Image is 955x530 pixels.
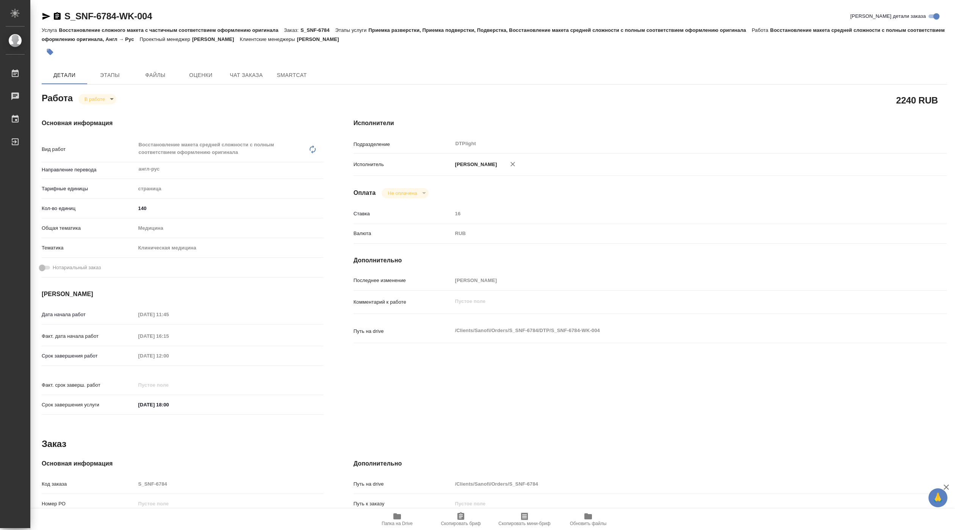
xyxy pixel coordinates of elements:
p: Клиентские менеджеры [240,36,297,42]
h4: Основная информация [42,459,323,468]
h2: Работа [42,91,73,104]
p: Дата начала работ [42,311,136,318]
span: Файлы [137,71,174,80]
p: Общая тематика [42,224,136,232]
p: Срок завершения услуги [42,401,136,409]
p: Факт. дата начала работ [42,332,136,340]
span: [PERSON_NAME] детали заказа [850,13,926,20]
p: S_SNF-6784 [301,27,335,33]
div: В работе [78,94,116,104]
span: Папка на Drive [382,521,413,526]
button: Не оплачена [385,190,419,196]
p: Комментарий к работе [354,298,452,306]
input: Пустое поле [452,208,897,219]
p: Валюта [354,230,452,237]
button: Скопировать бриф [429,509,493,530]
p: Факт. срок заверш. работ [42,381,136,389]
button: Скопировать ссылку [53,12,62,21]
p: Вид работ [42,146,136,153]
div: RUB [452,227,897,240]
span: Детали [46,71,83,80]
p: Последнее изменение [354,277,452,284]
p: Проектный менеджер [140,36,192,42]
button: Добавить тэг [42,44,58,60]
h4: [PERSON_NAME] [42,290,323,299]
button: 🙏 [928,488,947,507]
p: [PERSON_NAME] [452,161,497,168]
p: [PERSON_NAME] [192,36,240,42]
p: Код заказа [42,480,136,488]
h2: Заказ [42,438,66,450]
p: Приемка разверстки, Приемка подверстки, Подверстка, Восстановление макета средней сложности с пол... [368,27,751,33]
input: Пустое поле [136,478,323,489]
input: Пустое поле [136,350,202,361]
span: Обновить файлы [570,521,607,526]
p: Направление перевода [42,166,136,174]
span: Скопировать мини-бриф [498,521,550,526]
input: Пустое поле [452,498,897,509]
span: Скопировать бриф [441,521,481,526]
button: Скопировать мини-бриф [493,509,556,530]
button: Папка на Drive [365,509,429,530]
p: Путь к заказу [354,500,452,508]
input: Пустое поле [452,275,897,286]
a: S_SNF-6784-WK-004 [64,11,152,21]
p: Тарифные единицы [42,185,136,193]
p: Исполнитель [354,161,452,168]
p: Этапы услуги [335,27,369,33]
div: страница [136,182,323,195]
p: Кол-во единиц [42,205,136,212]
textarea: /Clients/Sanofi/Orders/S_SNF-6784/DTP/S_SNF-6784-WK-004 [452,324,897,337]
button: Скопировать ссылку для ЯМессенджера [42,12,51,21]
span: Оценки [183,71,219,80]
p: Подразделение [354,141,452,148]
p: Восстановление сложного макета с частичным соответствием оформлению оригинала [59,27,284,33]
h2: 2240 RUB [896,94,938,107]
input: Пустое поле [136,309,202,320]
div: В работе [382,188,428,198]
p: Тематика [42,244,136,252]
span: Нотариальный заказ [53,264,101,271]
input: ✎ Введи что-нибудь [136,203,323,214]
h4: Оплата [354,188,376,198]
p: Номер РО [42,500,136,508]
span: Чат заказа [228,71,265,80]
span: Этапы [92,71,128,80]
h4: Дополнительно [354,256,947,265]
p: Путь на drive [354,480,452,488]
h4: Дополнительно [354,459,947,468]
div: Медицина [136,222,323,235]
p: Услуга [42,27,59,33]
button: Обновить файлы [556,509,620,530]
p: Путь на drive [354,328,452,335]
input: ✎ Введи что-нибудь [136,399,202,410]
input: Пустое поле [136,498,323,509]
span: 🙏 [932,490,944,506]
h4: Исполнители [354,119,947,128]
h4: Основная информация [42,119,323,128]
p: Работа [752,27,770,33]
p: [PERSON_NAME] [297,36,345,42]
input: Пустое поле [136,379,202,390]
input: Пустое поле [136,331,202,342]
input: Пустое поле [452,478,897,489]
p: Ставка [354,210,452,218]
button: Удалить исполнителя [504,156,521,172]
button: В работе [82,96,107,102]
p: Срок завершения работ [42,352,136,360]
span: SmartCat [274,71,310,80]
div: Клиническая медицина [136,241,323,254]
p: Заказ: [284,27,301,33]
